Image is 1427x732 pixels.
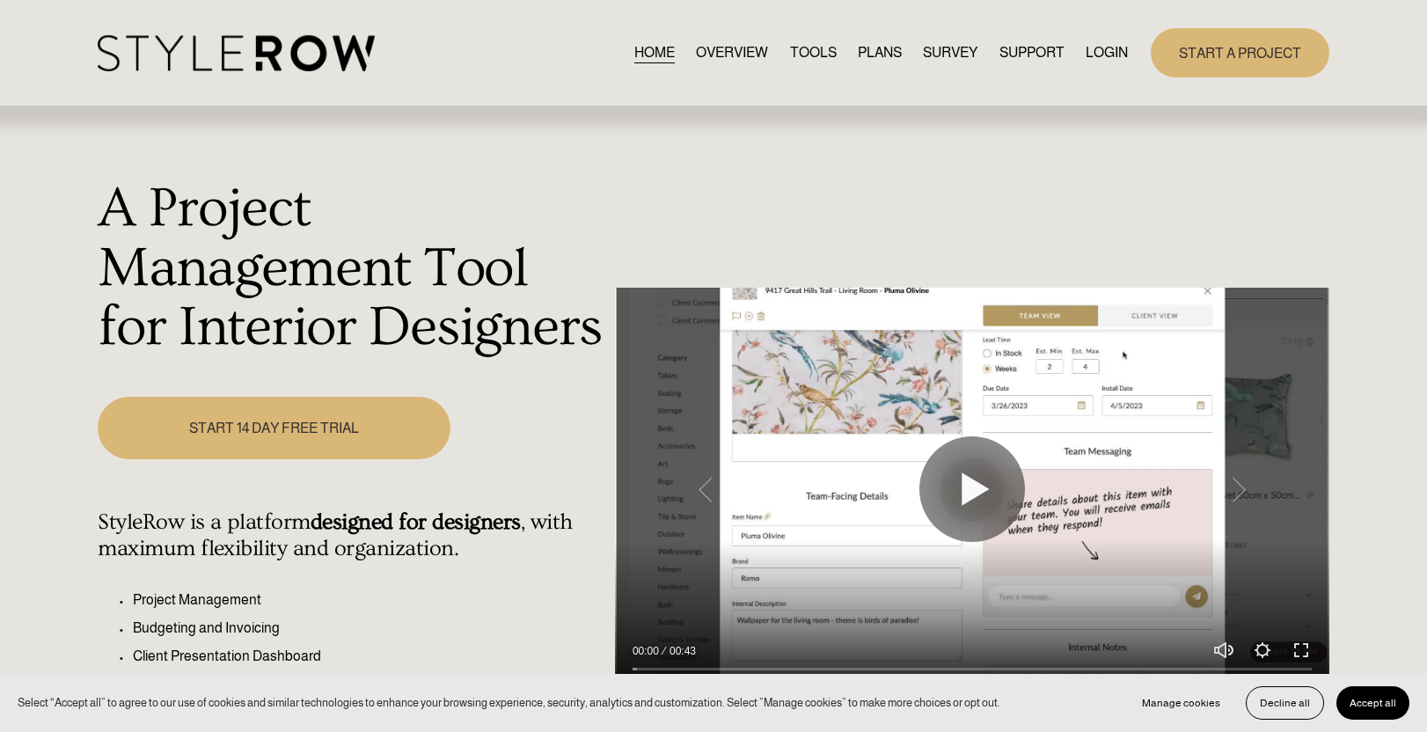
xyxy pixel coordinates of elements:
input: Seek [633,663,1312,676]
span: Manage cookies [1142,697,1220,709]
a: HOME [634,41,675,65]
a: SURVEY [923,41,977,65]
a: PLANS [858,41,902,65]
span: Decline all [1260,697,1310,709]
p: Budgeting and Invoicing [133,618,605,639]
a: START A PROJECT [1151,28,1329,77]
h4: StyleRow is a platform , with maximum flexibility and organization. [98,509,605,562]
div: Current time [633,642,663,660]
p: Project Management [133,589,605,611]
p: Client Presentation Dashboard [133,646,605,667]
h1: A Project Management Tool for Interior Designers [98,179,605,358]
button: Play [919,436,1025,542]
p: Select “Accept all” to agree to our use of cookies and similar technologies to enhance your brows... [18,694,1000,711]
img: StyleRow [98,35,375,71]
button: Decline all [1246,686,1324,720]
div: Duration [663,642,700,660]
button: Manage cookies [1129,686,1233,720]
a: OVERVIEW [696,41,768,65]
a: START 14 DAY FREE TRIAL [98,397,450,459]
a: LOGIN [1086,41,1128,65]
span: Accept all [1350,697,1396,709]
button: Accept all [1336,686,1409,720]
a: TOOLS [790,41,837,65]
strong: designed for designers [311,509,521,535]
span: SUPPORT [999,42,1065,63]
a: folder dropdown [999,41,1065,65]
